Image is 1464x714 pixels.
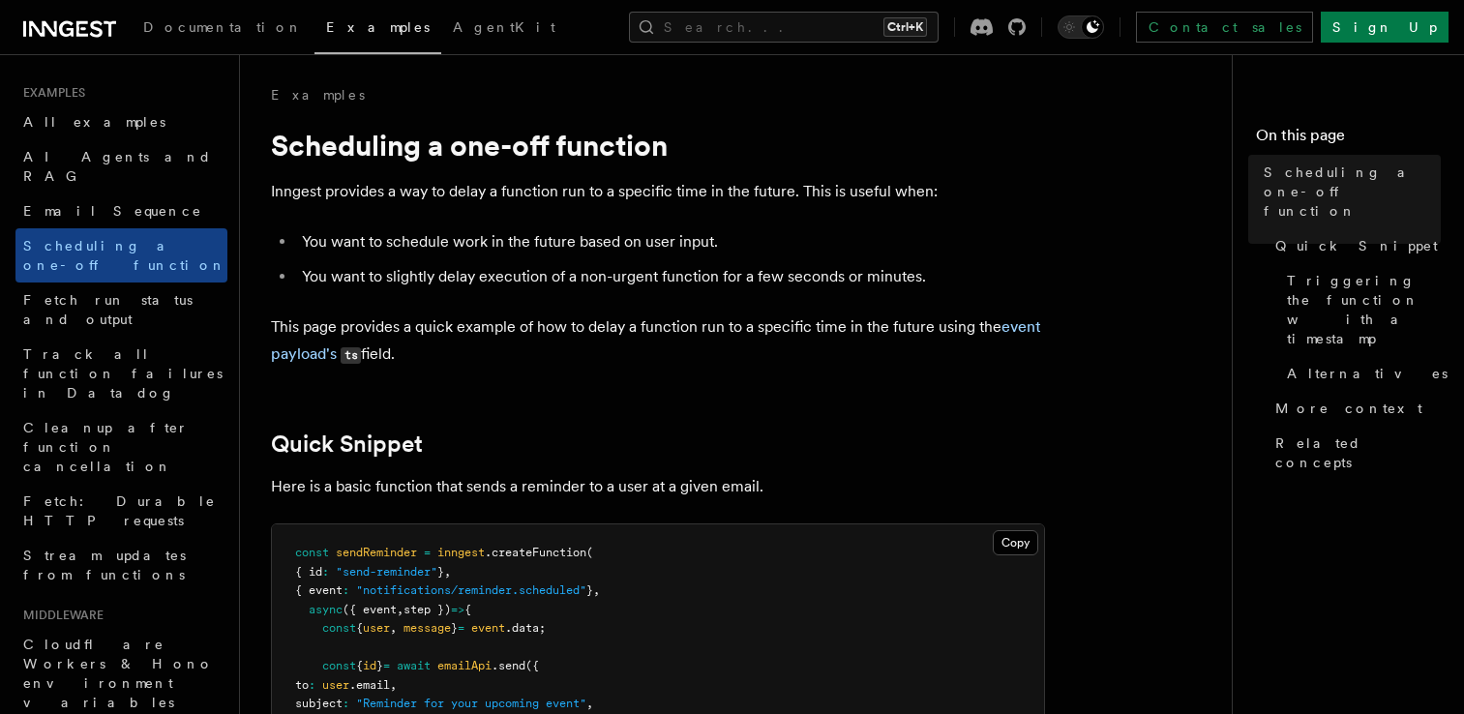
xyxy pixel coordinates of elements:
[349,678,390,692] span: .email
[525,659,539,672] span: ({
[1275,236,1438,255] span: Quick Snippet
[23,493,216,528] span: Fetch: Durable HTTP requests
[15,608,104,623] span: Middleware
[1256,124,1441,155] h4: On this page
[471,621,505,635] span: event
[363,621,390,635] span: user
[132,6,314,52] a: Documentation
[295,678,309,692] span: to
[15,193,227,228] a: Email Sequence
[1136,12,1313,43] a: Contact sales
[343,603,397,616] span: ({ event
[309,603,343,616] span: async
[444,565,451,579] span: ,
[271,128,1045,163] h1: Scheduling a one-off function
[343,583,349,597] span: :
[271,431,423,458] a: Quick Snippet
[424,546,431,559] span: =
[390,621,397,635] span: ,
[397,659,431,672] span: await
[15,104,227,139] a: All examples
[356,583,586,597] span: "notifications/reminder.scheduled"
[295,546,329,559] span: const
[296,263,1045,290] li: You want to slightly delay execution of a non-urgent function for a few seconds or minutes.
[322,565,329,579] span: :
[15,538,227,592] a: Stream updates from functions
[451,621,458,635] span: }
[441,6,567,52] a: AgentKit
[492,659,525,672] span: .send
[1268,228,1441,263] a: Quick Snippet
[485,546,586,559] span: .createFunction
[593,583,600,597] span: ,
[296,228,1045,255] li: You want to schedule work in the future based on user input.
[993,530,1038,555] button: Copy
[451,603,464,616] span: =>
[309,678,315,692] span: :
[271,313,1045,369] p: This page provides a quick example of how to delay a function run to a specific time in the futur...
[363,659,376,672] span: id
[464,603,471,616] span: {
[23,292,193,327] span: Fetch run status and output
[23,203,202,219] span: Email Sequence
[376,659,383,672] span: }
[586,697,593,710] span: ,
[271,85,365,104] a: Examples
[15,228,227,283] a: Scheduling a one-off function
[356,697,586,710] span: "Reminder for your upcoming event"
[322,659,356,672] span: const
[15,139,227,193] a: AI Agents and RAG
[23,548,186,582] span: Stream updates from functions
[15,283,227,337] a: Fetch run status and output
[271,178,1045,205] p: Inngest provides a way to delay a function run to a specific time in the future. This is useful w...
[505,621,546,635] span: .data;
[23,420,189,474] span: Cleanup after function cancellation
[23,149,212,184] span: AI Agents and RAG
[1279,263,1441,356] a: Triggering the function with a timestamp
[322,678,349,692] span: user
[1275,433,1441,472] span: Related concepts
[15,484,227,538] a: Fetch: Durable HTTP requests
[343,697,349,710] span: :
[1275,399,1422,418] span: More context
[1256,155,1441,228] a: Scheduling a one-off function
[1264,163,1441,221] span: Scheduling a one-off function
[1321,12,1449,43] a: Sign Up
[1058,15,1104,39] button: Toggle dark mode
[883,17,927,37] kbd: Ctrl+K
[383,659,390,672] span: =
[336,565,437,579] span: "send-reminder"
[1268,391,1441,426] a: More context
[23,637,214,710] span: Cloudflare Workers & Hono environment variables
[458,621,464,635] span: =
[322,621,356,635] span: const
[629,12,939,43] button: Search...Ctrl+K
[390,678,397,692] span: ,
[437,565,444,579] span: }
[586,546,593,559] span: (
[295,697,343,710] span: subject
[23,114,165,130] span: All examples
[341,347,361,364] code: ts
[397,603,403,616] span: ,
[1287,364,1448,383] span: Alternatives
[23,346,223,401] span: Track all function failures in Datadog
[15,85,85,101] span: Examples
[23,238,226,273] span: Scheduling a one-off function
[336,546,417,559] span: sendReminder
[437,546,485,559] span: inngest
[1279,356,1441,391] a: Alternatives
[271,473,1045,500] p: Here is a basic function that sends a reminder to a user at a given email.
[295,583,343,597] span: { event
[295,565,322,579] span: { id
[1268,426,1441,480] a: Related concepts
[356,621,363,635] span: {
[403,603,451,616] span: step })
[143,19,303,35] span: Documentation
[356,659,363,672] span: {
[453,19,555,35] span: AgentKit
[437,659,492,672] span: emailApi
[314,6,441,54] a: Examples
[1287,271,1441,348] span: Triggering the function with a timestamp
[15,337,227,410] a: Track all function failures in Datadog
